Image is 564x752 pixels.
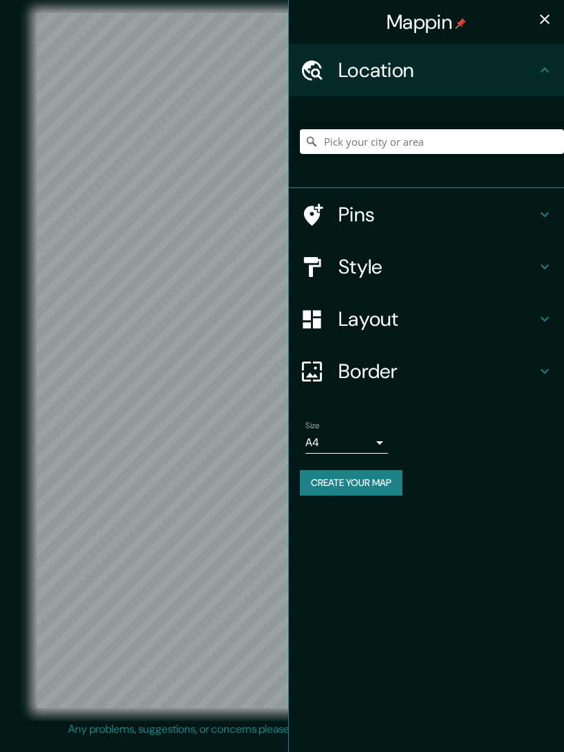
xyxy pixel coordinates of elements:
[289,293,564,345] div: Layout
[305,432,388,454] div: A4
[387,10,466,34] h4: Mappin
[338,307,536,331] h4: Layout
[455,18,466,29] img: pin-icon.png
[36,13,528,708] canvas: Map
[289,188,564,241] div: Pins
[300,470,402,496] button: Create your map
[289,44,564,96] div: Location
[338,202,536,227] h4: Pins
[300,129,564,154] input: Pick your city or area
[289,345,564,397] div: Border
[289,241,564,293] div: Style
[338,359,536,384] h4: Border
[305,420,320,432] label: Size
[338,58,536,82] h4: Location
[338,254,536,279] h4: Style
[68,721,491,738] p: Any problems, suggestions, or concerns please email .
